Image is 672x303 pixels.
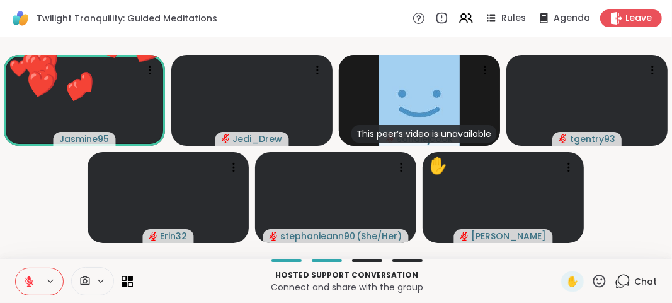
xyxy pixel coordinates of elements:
div: ❤️ [9,56,29,81]
button: ❤️ [9,35,71,97]
span: audio-muted [149,232,158,241]
p: Connect and share with the group [140,281,554,294]
div: This peer’s video is unavailable [351,125,496,143]
span: Jedi_Drew [233,133,283,145]
img: sandiejcook [379,55,460,146]
span: Agenda [554,12,590,25]
span: tgentry93 [570,133,615,145]
span: Twilight Tranquility: Guided Meditations [37,12,217,25]
span: ✋ [566,274,579,289]
span: ( She/Her ) [357,230,402,242]
span: stephanieann90 [281,230,356,242]
span: audio-muted [270,232,278,241]
div: ✋ [428,153,448,178]
button: ❤️ [11,56,69,113]
span: Jasmine95 [60,133,110,145]
span: audio-muted [559,134,567,143]
button: ❤️ [2,37,79,114]
img: ShareWell Logomark [10,8,31,29]
span: audio-muted [222,134,231,143]
span: [PERSON_NAME] [472,230,547,242]
span: Rules [501,12,526,25]
span: Chat [634,275,657,288]
span: audio-muted [460,232,469,241]
button: ❤️ [57,56,111,111]
span: Erin32 [161,230,188,242]
span: Leave [625,12,652,25]
p: Hosted support conversation [140,270,554,281]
